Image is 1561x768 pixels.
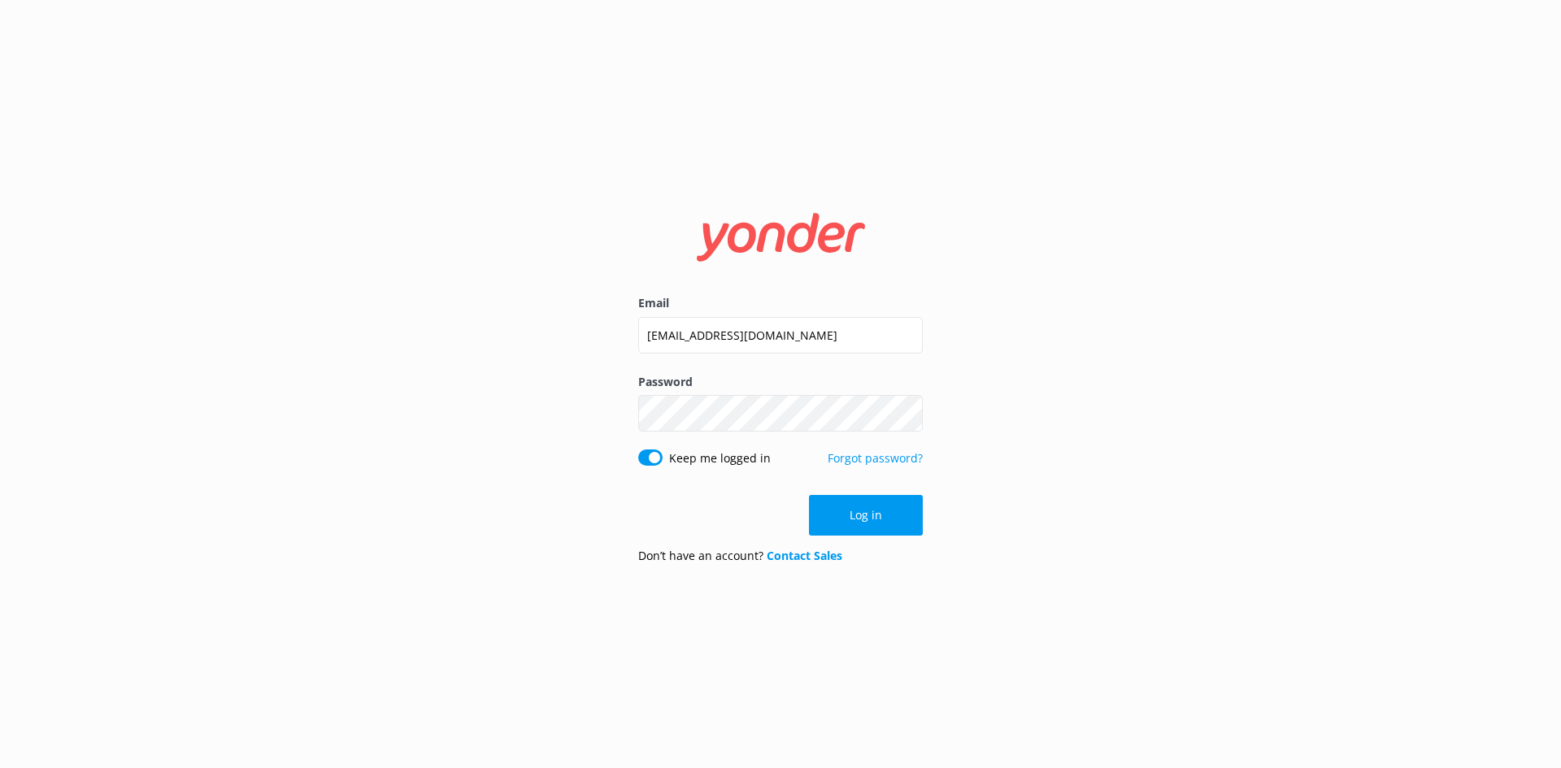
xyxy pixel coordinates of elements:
label: Password [638,373,923,391]
button: Show password [890,397,923,430]
a: Forgot password? [828,450,923,466]
label: Email [638,294,923,312]
label: Keep me logged in [669,449,771,467]
input: user@emailaddress.com [638,317,923,354]
p: Don’t have an account? [638,547,842,565]
a: Contact Sales [767,548,842,563]
button: Log in [809,495,923,536]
